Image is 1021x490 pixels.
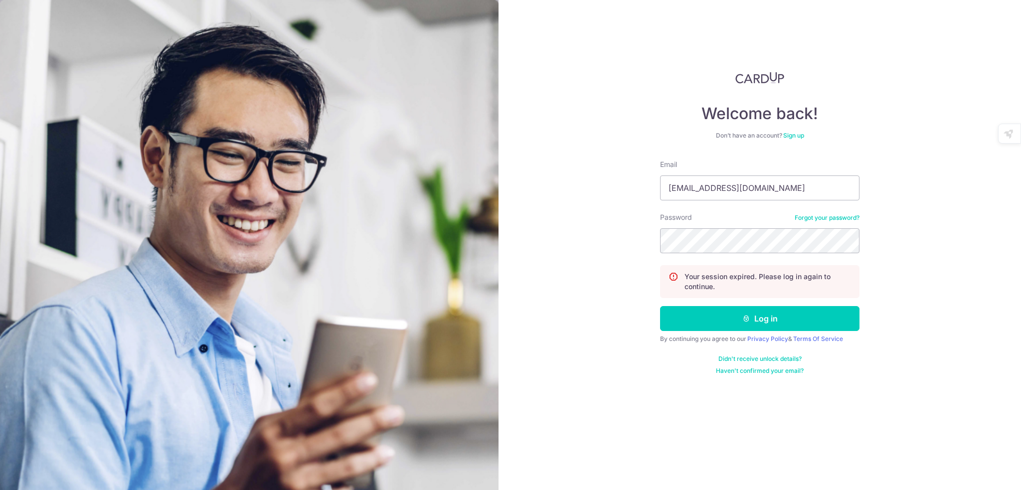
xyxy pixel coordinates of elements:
[735,72,784,84] img: CardUp Logo
[660,212,692,222] label: Password
[660,335,859,343] div: By continuing you agree to our &
[716,367,804,375] a: Haven't confirmed your email?
[684,272,851,292] p: Your session expired. Please log in again to continue.
[783,132,804,139] a: Sign up
[795,214,859,222] a: Forgot your password?
[793,335,843,342] a: Terms Of Service
[660,104,859,124] h4: Welcome back!
[718,355,802,363] a: Didn't receive unlock details?
[660,160,677,169] label: Email
[660,306,859,331] button: Log in
[660,132,859,140] div: Don’t have an account?
[660,175,859,200] input: Enter your Email
[747,335,788,342] a: Privacy Policy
